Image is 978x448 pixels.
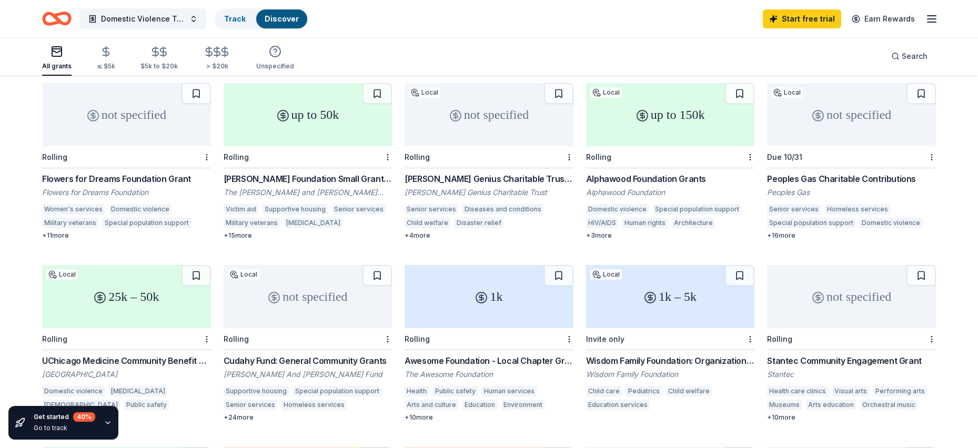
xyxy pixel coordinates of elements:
[97,62,115,70] div: ≤ $5k
[42,83,211,146] div: not specified
[405,413,573,422] div: + 10 more
[767,204,821,215] div: Senior services
[902,50,927,63] span: Search
[653,204,741,215] div: Special population support
[109,386,167,396] div: [MEDICAL_DATA]
[405,204,458,215] div: Senior services
[482,386,537,396] div: Human services
[263,204,328,215] div: Supportive housing
[767,413,936,422] div: + 10 more
[215,8,308,29] button: TrackDiscover
[586,83,755,240] a: up to 150kLocalRollingAlphawood Foundation GrantsAlphawood FoundationDomestic violenceSpecial pop...
[42,152,67,161] div: Rolling
[586,354,755,367] div: Wisdom Family Foundation: Organizations Grant
[767,265,936,422] a: not specifiedRollingStantec Community Engagement GrantStantecHealth care clinicsVisual artsPerfor...
[767,231,936,240] div: + 16 more
[767,334,792,343] div: Rolling
[586,152,611,161] div: Rolling
[101,13,185,25] span: Domestic Violence Training
[293,386,381,396] div: Special population support
[590,269,622,280] div: Local
[405,400,458,410] div: Arts and culture
[767,83,936,146] div: not specified
[586,334,624,343] div: Invite only
[763,9,841,28] a: Start free trial
[405,172,573,185] div: [PERSON_NAME] Genius Charitable Trust Grant
[586,369,755,380] div: Wisdom Family Foundation
[405,334,430,343] div: Rolling
[73,412,95,422] div: 40 %
[42,369,211,380] div: [GEOGRAPHIC_DATA]
[462,204,543,215] div: Diseases and conditions
[626,386,662,396] div: Pediatrics
[586,386,622,396] div: Child care
[224,172,392,185] div: [PERSON_NAME] Foundation Small Grants Program
[224,218,280,228] div: Military veterans
[883,46,936,67] button: Search
[462,400,497,410] div: Education
[103,218,191,228] div: Special population support
[622,218,668,228] div: Human rights
[405,265,573,328] div: 1k
[224,265,392,422] a: not specifiedLocalRollingCudahy Fund: General Community Grants[PERSON_NAME] And [PERSON_NAME] Fun...
[224,187,392,198] div: The [PERSON_NAME] and [PERSON_NAME] Foundation
[42,62,72,70] div: All grants
[845,9,921,28] a: Earn Rewards
[586,172,755,185] div: Alphawood Foundation Grants
[34,424,95,432] div: Go to track
[767,386,828,396] div: Health care clinics
[586,265,755,328] div: 1k – 5k
[405,354,573,367] div: Awesome Foundation - Local Chapter Grants
[586,187,755,198] div: Alphawood Foundation
[405,83,573,146] div: not specified
[265,14,299,23] a: Discover
[224,231,392,240] div: + 15 more
[455,218,503,228] div: Disaster relief
[140,62,178,70] div: $5k to $20k
[42,218,98,228] div: Military veterans
[672,218,715,228] div: Architecture
[405,187,573,198] div: [PERSON_NAME] Genius Charitable Trust
[767,218,855,228] div: Special population support
[767,152,802,161] div: Due 10/31
[256,62,294,70] div: Unspecified
[224,413,392,422] div: + 24 more
[42,334,67,343] div: Rolling
[405,231,573,240] div: + 4 more
[46,269,78,280] div: Local
[332,204,386,215] div: Senior services
[767,354,936,367] div: Stantec Community Engagement Grant
[203,42,231,76] button: > $20k
[832,386,869,396] div: Visual arts
[405,152,430,161] div: Rolling
[767,83,936,240] a: not specifiedLocalDue 10/31Peoples Gas Charitable ContributionsPeoples GasSenior servicesHomeless...
[409,87,440,98] div: Local
[224,334,249,343] div: Rolling
[586,265,755,413] a: 1k – 5kLocalInvite onlyWisdom Family Foundation: Organizations GrantWisdom Family FoundationChild...
[224,204,258,215] div: Victim aid
[767,369,936,380] div: Stantec
[42,265,211,422] a: 25k – 50kLocalRollingUChicago Medicine Community Benefit Grants[GEOGRAPHIC_DATA]Domestic violence...
[860,400,917,410] div: Orchestral music
[42,6,72,31] a: Home
[284,218,342,228] div: [MEDICAL_DATA]
[224,152,249,161] div: Rolling
[97,42,115,76] button: ≤ $5k
[405,265,573,422] a: 1kRollingAwesome Foundation - Local Chapter GrantsThe Awesome FoundationHealthPublic safetyHuman ...
[140,42,178,76] button: $5k to $20k
[767,187,936,198] div: Peoples Gas
[224,354,392,367] div: Cudahy Fund: General Community Grants
[42,265,211,328] div: 25k – 50k
[109,204,172,215] div: Domestic violence
[42,204,105,215] div: Women's services
[825,204,890,215] div: Homeless services
[42,41,72,76] button: All grants
[586,400,650,410] div: Education services
[224,369,392,380] div: [PERSON_NAME] And [PERSON_NAME] Fund
[767,172,936,185] div: Peoples Gas Charitable Contributions
[34,412,95,422] div: Get started
[224,400,277,410] div: Senior services
[203,62,231,70] div: > $20k
[405,369,573,380] div: The Awesome Foundation
[42,386,105,396] div: Domestic violence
